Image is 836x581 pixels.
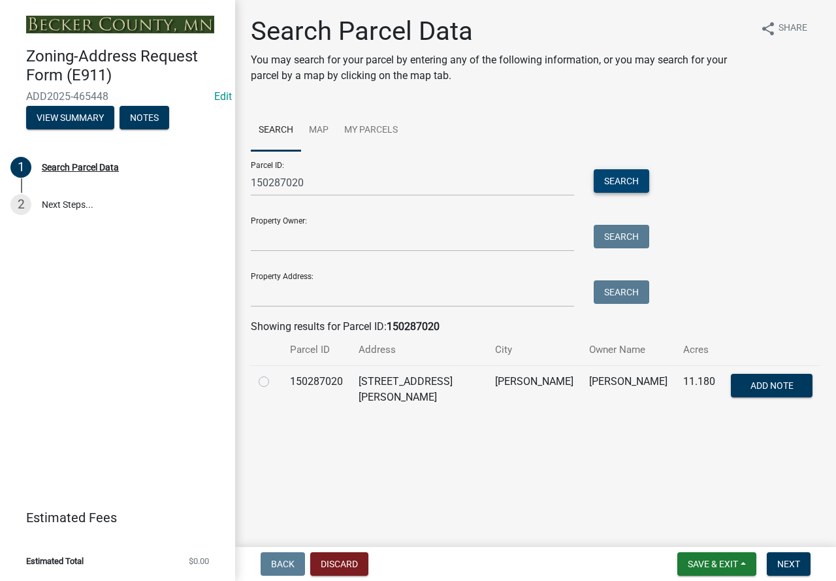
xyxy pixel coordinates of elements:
span: Share [779,21,807,37]
a: Edit [214,90,232,103]
button: Search [594,280,649,304]
th: City [487,335,581,365]
th: Address [351,335,487,365]
strong: 150287020 [387,320,440,333]
span: Add Note [750,380,794,390]
a: Search [251,110,301,152]
td: [PERSON_NAME] [487,365,581,413]
button: Search [594,225,649,248]
div: 1 [10,157,31,178]
i: share [760,21,776,37]
span: ADD2025-465448 [26,90,209,103]
wm-modal-confirm: Notes [120,113,169,124]
button: Next [767,552,811,576]
wm-modal-confirm: Summary [26,113,114,124]
span: $0.00 [189,557,209,565]
h1: Search Parcel Data [251,16,750,47]
button: Add Note [731,374,812,397]
td: 11.180 [675,365,723,413]
span: Back [271,559,295,569]
a: Map [301,110,336,152]
button: Discard [310,552,368,576]
th: Owner Name [581,335,675,365]
button: View Summary [26,106,114,129]
td: [PERSON_NAME] [581,365,675,413]
td: [STREET_ADDRESS][PERSON_NAME] [351,365,487,413]
a: Estimated Fees [10,505,214,531]
button: shareShare [750,16,818,41]
span: Save & Exit [688,559,738,569]
div: 2 [10,194,31,215]
th: Acres [675,335,723,365]
p: You may search for your parcel by entering any of the following information, or you may search fo... [251,52,750,84]
a: My Parcels [336,110,406,152]
h4: Zoning-Address Request Form (E911) [26,47,225,85]
button: Back [261,552,305,576]
button: Notes [120,106,169,129]
div: Search Parcel Data [42,163,119,172]
button: Save & Exit [677,552,756,576]
span: Estimated Total [26,557,84,565]
wm-modal-confirm: Edit Application Number [214,90,232,103]
span: Next [777,559,800,569]
th: Parcel ID [282,335,351,365]
div: Showing results for Parcel ID: [251,319,820,335]
button: Search [594,169,649,193]
td: 150287020 [282,365,351,413]
img: Becker County, Minnesota [26,16,214,33]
